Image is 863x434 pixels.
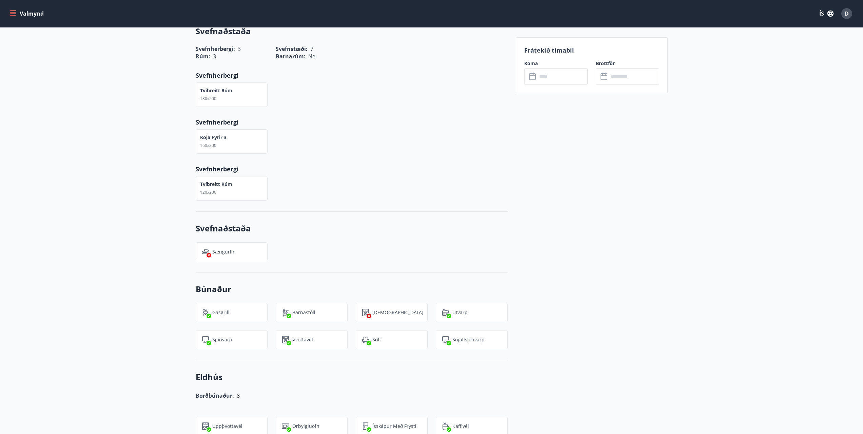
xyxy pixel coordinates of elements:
[201,336,210,344] img: mAminyBEY3mRTAfayxHTq5gfGd6GwGu9CEpuJRvg.svg
[200,96,216,101] span: 180x200
[196,71,508,80] p: Svefnherbergi
[201,248,210,256] img: voDv6cIEW3bUoUae2XJIjz6zjPXrrHmNT2GVdQ2h.svg
[372,309,424,316] p: [DEMOGRAPHIC_DATA]
[281,422,290,430] img: WhzojLTXTmGNzu0iQ37bh4OB8HAJRP8FBs0dzKJK.svg
[212,336,232,343] p: Sjónvarp
[442,308,450,317] img: HjsXMP79zaSHlY54vW4Et0sdqheuFiP1RYfGwuXf.svg
[452,336,485,343] p: Snjallsjónvarp
[200,189,216,195] span: 120x200
[452,423,469,430] p: Kaffivél
[372,423,416,430] p: Ísskápur með frysti
[196,223,508,234] h3: Svefnaðstaða
[196,53,210,60] span: Rúm :
[196,371,508,383] h3: Eldhús
[201,308,210,317] img: ZXjrS3QKesehq6nQAPjaRuRTI364z8ohTALB4wBr.svg
[292,336,313,343] p: Þvottavél
[816,7,837,20] button: ÍS
[196,118,508,127] p: Svefnherbergi
[200,134,227,141] p: Koja fyrir 3
[213,53,216,60] span: 3
[372,336,380,343] p: Sófi
[200,87,232,94] p: Tvíbreitt rúm
[281,336,290,344] img: Dl16BY4EX9PAW649lg1C3oBuIaAsR6QVDQBO2cTm.svg
[281,308,290,317] img: ro1VYixuww4Qdd7lsw8J65QhOwJZ1j2DOUyXo3Mt.svg
[196,392,234,399] span: Borðbúnaður:
[276,53,306,60] span: Barnarúm :
[200,181,232,188] p: Tvíbreitt rúm
[839,5,855,22] button: D
[361,308,370,317] img: hddCLTAnxqFUMr1fxmbGG8zWilo2syolR0f9UjPn.svg
[212,309,230,316] p: Gasgrill
[196,283,508,295] h3: Búnaður
[361,422,370,430] img: CeBo16TNt2DMwKWDoQVkwc0rPfUARCXLnVWH1QgS.svg
[524,60,588,67] label: Koma
[442,422,450,430] img: YAuCf2RVBoxcWDOxEIXE9JF7kzGP1ekdDd7KNrAY.svg
[212,248,236,255] p: Sængurlín
[308,53,317,60] span: Nei
[237,391,240,400] h6: 8
[200,143,216,148] span: 160x200
[212,423,242,430] p: Uppþvottavél
[196,165,508,173] p: Svefnherbergi
[292,423,319,430] p: Örbylgjuofn
[452,309,468,316] p: Útvarp
[596,60,659,67] label: Brottför
[8,7,46,20] button: menu
[292,309,315,316] p: Barnastóll
[524,46,659,55] p: Frátekið tímabil
[442,336,450,344] img: FrGHLVeK8D3OYtMegqJZM0RCPrnOPaonvBxDmyu0.svg
[196,25,508,37] h3: Svefnaðstaða
[201,422,210,430] img: 7hj2GulIrg6h11dFIpsIzg8Ak2vZaScVwTihwv8g.svg
[845,10,849,17] span: D
[361,336,370,344] img: pUbwa0Tr9PZZ78BdsD4inrLmwWm7eGTtsX9mJKRZ.svg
